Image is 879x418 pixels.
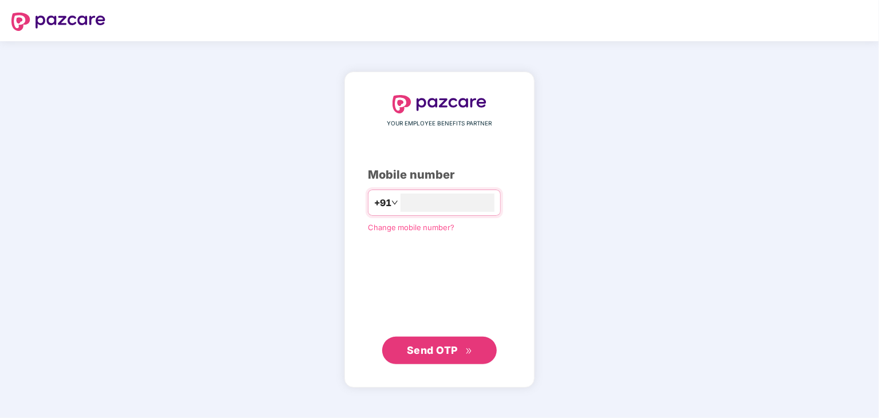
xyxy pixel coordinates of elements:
[393,95,486,113] img: logo
[391,199,398,206] span: down
[387,119,492,128] span: YOUR EMPLOYEE BENEFITS PARTNER
[374,196,391,210] span: +91
[465,348,473,355] span: double-right
[382,337,497,364] button: Send OTPdouble-right
[368,166,511,184] div: Mobile number
[407,344,458,356] span: Send OTP
[368,223,454,232] a: Change mobile number?
[11,13,105,31] img: logo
